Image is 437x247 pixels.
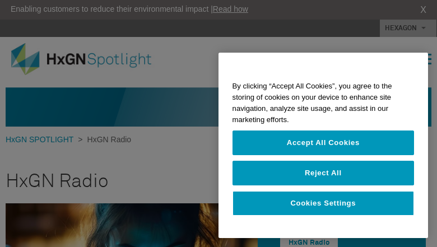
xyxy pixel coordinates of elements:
[233,191,414,216] button: Cookies Settings
[218,75,428,131] div: By clicking “Accept All Cookies”, you agree to the storing of cookies on your device to enhance s...
[233,161,414,185] button: Reject All
[218,53,428,238] div: Cookie banner
[233,131,414,155] button: Accept All Cookies
[218,53,428,238] div: Privacy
